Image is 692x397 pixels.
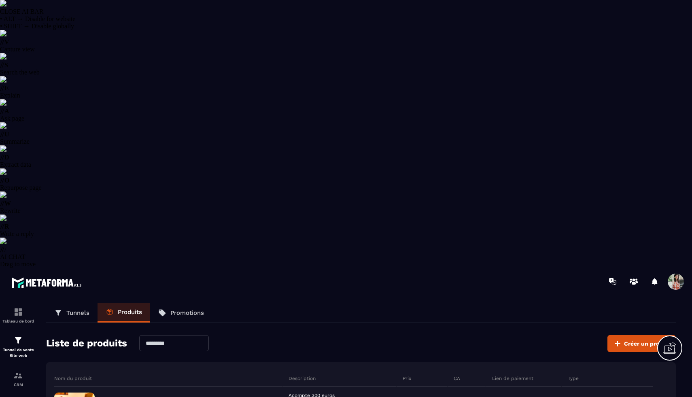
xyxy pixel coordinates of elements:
a: Promotions [150,303,212,323]
img: formation [13,307,23,317]
img: formation [13,335,23,345]
p: Lien de paiement [492,375,533,382]
span: Créer un produit [624,340,671,348]
p: Tableau de bord [2,319,34,323]
p: Type [568,375,579,382]
img: logo [11,275,84,290]
img: formation [13,371,23,380]
a: formationformationCRM [2,365,34,393]
a: formationformationTableau de bord [2,301,34,329]
p: Produits [118,308,142,316]
p: Promotions [170,309,204,316]
p: Nom du produit [54,375,92,382]
a: formationformationTunnel de vente Site web [2,329,34,365]
p: CA [454,375,460,382]
p: Tunnels [66,309,89,316]
a: Tunnels [46,303,98,323]
p: Description [289,375,316,382]
p: Tunnel de vente Site web [2,347,34,359]
button: Créer un produit [607,335,676,352]
a: Produits [98,303,150,323]
p: CRM [2,382,34,387]
h2: Liste de produits [46,335,127,352]
p: Prix [403,375,411,382]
